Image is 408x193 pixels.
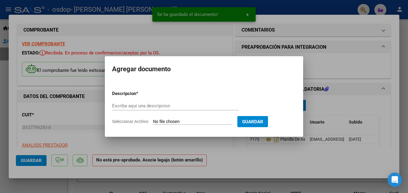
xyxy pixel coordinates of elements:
[388,173,402,187] div: Open Intercom Messenger
[112,90,167,97] p: Descripcion
[112,63,296,75] h2: Agregar documento
[112,119,148,124] span: Seleccionar Archivo
[237,116,268,127] button: Guardar
[242,119,263,124] span: Guardar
